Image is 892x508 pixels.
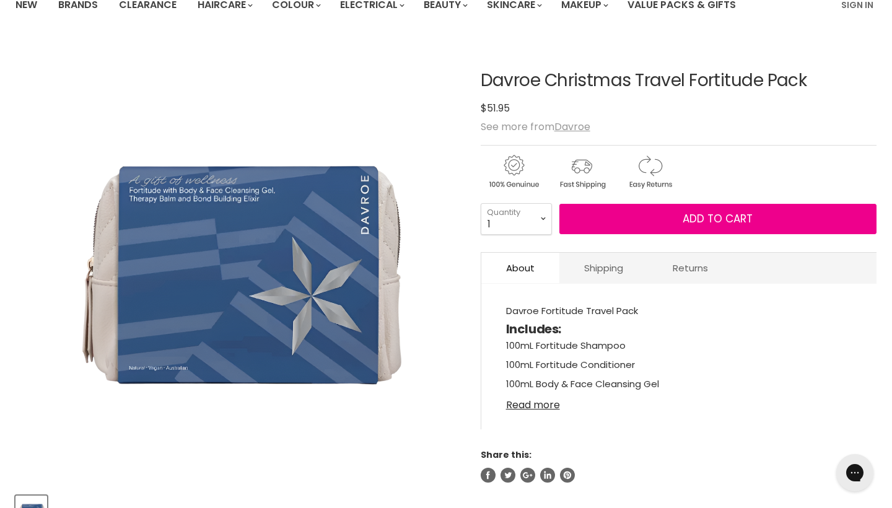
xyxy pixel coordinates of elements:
[554,120,590,134] a: Davroe
[830,450,880,496] iframe: Gorgias live chat messenger
[648,253,733,283] a: Returns
[481,153,546,191] img: genuine.gif
[617,153,683,191] img: returns.gif
[481,449,531,461] span: Share this:
[506,356,852,375] p: 100mL Fortitude Conditioner
[559,253,648,283] a: Shipping
[481,449,877,483] aside: Share this:
[481,101,510,115] span: $51.95
[559,204,877,235] button: Add to cart
[506,302,852,322] p: Davroe Fortitude Travel Pack
[51,114,423,409] img: Davroe Christmas Travel Fortitude Pack
[481,71,877,90] h1: Davroe Christmas Travel Fortitude Pack
[481,253,559,283] a: About
[506,392,852,411] a: Read more
[549,153,614,191] img: shipping.gif
[506,337,852,356] p: 100mL Fortitude Shampoo
[481,203,552,234] select: Quantity
[506,375,852,395] p: 100mL Body & Face Cleansing Gel
[506,320,561,338] strong: Includes:
[683,211,753,226] span: Add to cart
[481,120,590,134] span: See more from
[15,40,459,484] div: Davroe Christmas Travel Fortitude Pack image. Click or Scroll to Zoom.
